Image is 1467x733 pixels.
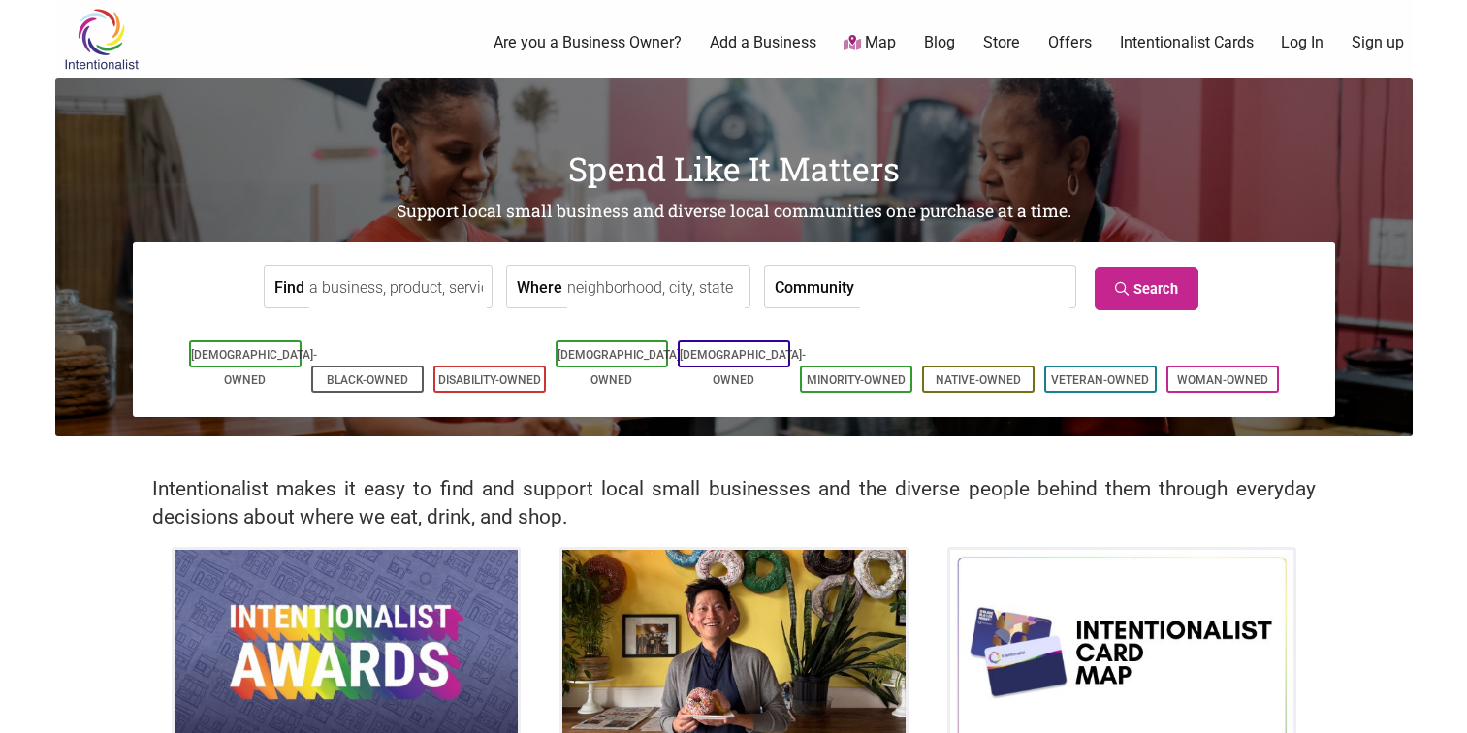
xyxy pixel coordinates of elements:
a: Add a Business [710,32,816,53]
h2: Intentionalist makes it easy to find and support local small businesses and the diverse people be... [152,475,1316,531]
a: Log In [1281,32,1323,53]
input: neighborhood, city, state [567,266,745,309]
a: Intentionalist Cards [1120,32,1254,53]
img: Intentionalist [55,8,147,71]
label: Community [775,266,854,307]
a: Woman-Owned [1177,373,1268,387]
a: Store [983,32,1020,53]
a: Are you a Business Owner? [494,32,682,53]
h1: Spend Like It Matters [55,145,1413,192]
a: [DEMOGRAPHIC_DATA]-Owned [191,348,317,387]
a: Native-Owned [936,373,1021,387]
a: Search [1095,267,1198,310]
label: Find [274,266,304,307]
a: Veteran-Owned [1051,373,1149,387]
a: Offers [1048,32,1092,53]
a: [DEMOGRAPHIC_DATA]-Owned [680,348,806,387]
h2: Support local small business and diverse local communities one purchase at a time. [55,200,1413,224]
a: Sign up [1352,32,1404,53]
a: Minority-Owned [807,373,906,387]
a: Map [844,32,896,54]
a: [DEMOGRAPHIC_DATA]-Owned [558,348,684,387]
a: Black-Owned [327,373,408,387]
a: Disability-Owned [438,373,541,387]
a: Blog [924,32,955,53]
input: a business, product, service [309,266,487,309]
label: Where [517,266,562,307]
